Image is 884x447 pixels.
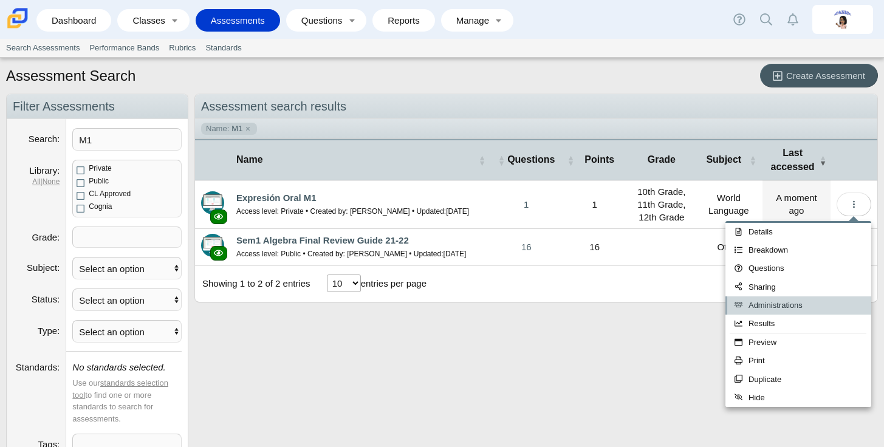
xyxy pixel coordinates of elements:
a: standards selection tool [72,378,168,400]
label: Standards [16,362,60,372]
span: Grade [634,153,689,166]
span: Name [236,153,476,166]
tags: ​ [72,227,182,248]
a: Assessments [202,9,274,32]
a: Standards [200,39,246,57]
span: Last accessed : Activate to remove sorting [819,154,824,166]
a: Expresión Oral M1 [236,193,317,203]
td: 1 [561,180,628,229]
img: Carmen School of Science & Technology [5,5,30,31]
span: M1 [231,123,242,134]
a: Breakdown [725,241,871,259]
img: type-advanced.svg [201,191,224,214]
a: 1 [492,180,561,228]
small: Access level: Private • Created by: [PERSON_NAME] • Updated: [236,207,469,216]
a: Administrations [725,296,871,315]
a: Create Assessment [760,64,878,87]
label: Grade [32,232,60,242]
a: Classes [123,9,166,32]
a: Toggle expanded [343,9,360,32]
a: Toggle expanded [166,9,183,32]
span: Points : Activate to sort [567,154,574,166]
a: All [32,177,40,186]
time: Sep 23, 2025 at 10:23 AM [776,193,817,216]
a: Alerts [779,6,806,33]
a: Manage [447,9,490,32]
label: Status [32,294,60,304]
i: No standards selected. [72,362,165,372]
span: Name: [206,123,229,134]
button: More options [837,193,871,216]
a: Hide [725,389,871,407]
h1: Assessment Search [6,66,135,86]
time: Sep 15, 2025 at 3:08 PM [446,207,469,216]
label: entries per page [361,278,427,288]
span: Public [89,177,109,185]
a: Sharing [725,278,871,296]
time: Jan 5, 2022 at 12:16 PM [444,250,467,258]
a: Name: M1 [201,123,257,135]
a: Reports [379,9,429,32]
a: 16 [492,229,561,265]
h2: Filter Assessments [7,94,188,119]
label: Library [29,165,60,176]
small: Access level: Public • Created by: [PERSON_NAME] • Updated: [236,250,466,258]
h2: Assessment search results [195,94,877,119]
a: Duplicate [725,370,871,389]
label: Type [38,326,60,336]
a: Performance Bands [84,39,164,57]
a: Results [725,315,871,333]
a: Rubrics [164,39,200,57]
a: Search Assessments [1,39,84,57]
span: Create Assessment [786,70,865,81]
td: 16 [561,229,628,265]
a: None [43,177,60,186]
td: 10th Grade, 11th Grade, 12th Grade [628,180,695,229]
a: Sem1 Algebra Final Review Guide 21-22 [236,235,409,245]
a: Questions [292,9,343,32]
span: Name : Activate to sort [478,154,485,166]
div: Use our to find one or more standards to search for assessments. [72,377,182,425]
a: Dashboard [43,9,105,32]
a: Print [725,352,871,370]
td: Other [695,229,762,265]
img: xiomara.rivera.Kepz75 [833,10,852,29]
span: Private [89,164,111,172]
dfn: | [13,177,60,187]
label: Search [29,134,60,144]
span: Last accessed [769,146,817,174]
label: Subject [27,262,60,273]
span: Subject : Activate to sort [749,154,756,166]
a: Carmen School of Science & Technology [5,22,30,33]
span: Questions : Activate to sort [498,154,505,166]
span: Cognia [89,202,112,211]
td: World Language [695,180,762,229]
a: Preview [725,333,871,352]
a: Questions [725,259,871,278]
img: type-advanced.svg [201,234,224,257]
div: Showing 1 to 2 of 2 entries [195,265,310,302]
a: Toggle expanded [490,9,507,32]
span: Points [577,153,622,166]
span: CL Approved [89,189,131,198]
span: Subject [701,153,747,166]
a: Details [725,223,871,241]
a: xiomara.rivera.Kepz75 [812,5,873,34]
span: Questions [507,153,555,166]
